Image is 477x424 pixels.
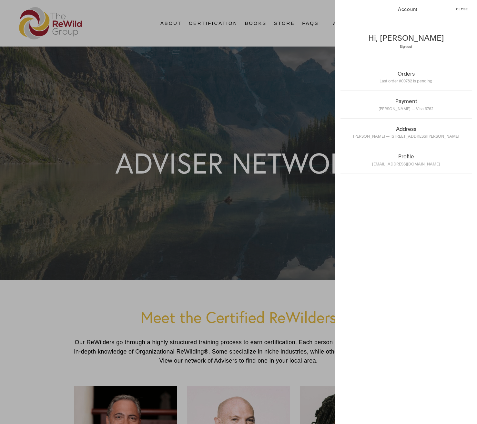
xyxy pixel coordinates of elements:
span: Hi, [PERSON_NAME] [368,33,444,43]
div: Address [340,126,472,132]
div: [PERSON_NAME] — Visa 6762 [340,104,472,111]
div: Payment [340,98,472,104]
div: Orders [340,70,472,77]
a: Payment[PERSON_NAME] — Visa 6762 [339,91,473,119]
span: Last order #00782 is pending [380,79,432,83]
div: [EMAIL_ADDRESS][DOMAIN_NAME] [340,160,472,166]
a: Profile[EMAIL_ADDRESS][DOMAIN_NAME] [339,146,473,174]
div: Profile [340,153,472,160]
span: Close [456,8,468,11]
a: Address[PERSON_NAME] — [STREET_ADDRESS][PERSON_NAME] [339,119,473,146]
button: Sign out [400,45,412,49]
div: [PERSON_NAME] — [STREET_ADDRESS][PERSON_NAME] [340,132,472,139]
a: OrdersLast order #00782 is pending [339,63,473,91]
